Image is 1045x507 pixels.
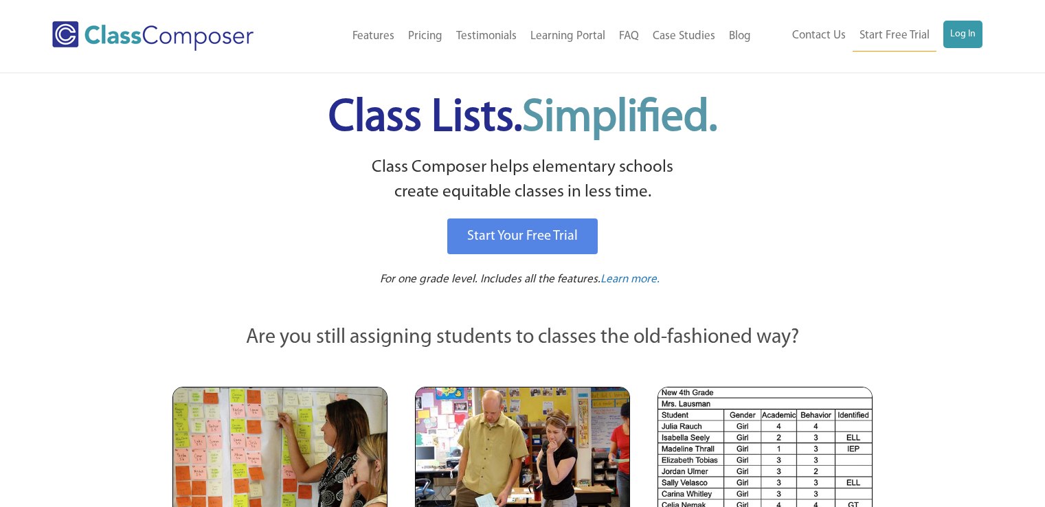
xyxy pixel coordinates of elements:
[52,21,254,51] img: Class Composer
[172,323,873,353] p: Are you still assigning students to classes the old-fashioned way?
[522,96,717,141] span: Simplified.
[646,21,722,52] a: Case Studies
[449,21,524,52] a: Testimonials
[447,218,598,254] a: Start Your Free Trial
[401,21,449,52] a: Pricing
[600,273,660,285] span: Learn more.
[467,229,578,243] span: Start Your Free Trial
[297,21,757,52] nav: Header Menu
[600,271,660,289] a: Learn more.
[612,21,646,52] a: FAQ
[328,96,717,141] span: Class Lists.
[380,273,600,285] span: For one grade level. Includes all the features.
[785,21,853,51] a: Contact Us
[346,21,401,52] a: Features
[170,155,875,205] p: Class Composer helps elementary schools create equitable classes in less time.
[524,21,612,52] a: Learning Portal
[722,21,758,52] a: Blog
[943,21,982,48] a: Log In
[758,21,982,52] nav: Header Menu
[853,21,936,52] a: Start Free Trial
